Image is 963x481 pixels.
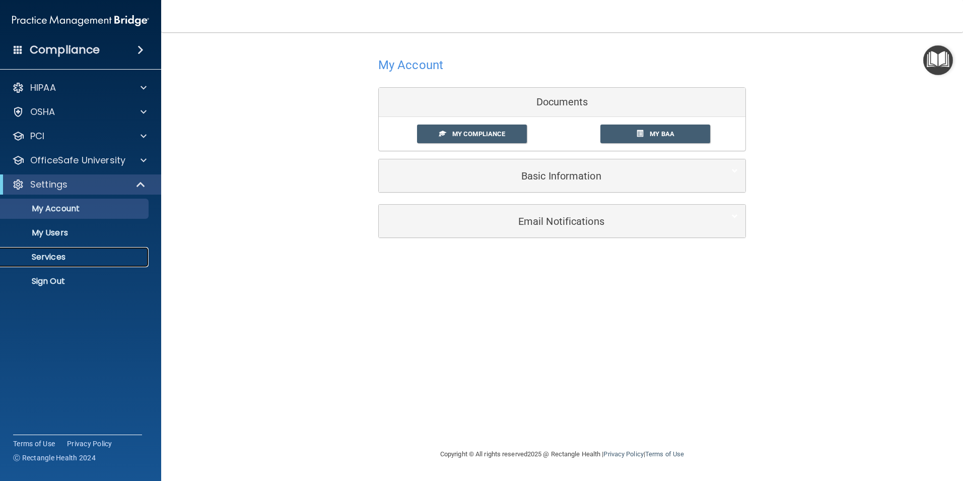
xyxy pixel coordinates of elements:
[13,453,96,463] span: Ⓒ Rectangle Health 2024
[645,450,684,458] a: Terms of Use
[30,154,125,166] p: OfficeSafe University
[30,106,55,118] p: OSHA
[386,210,738,232] a: Email Notifications
[7,204,144,214] p: My Account
[67,439,112,449] a: Privacy Policy
[7,276,144,286] p: Sign Out
[7,252,144,262] p: Services
[12,154,147,166] a: OfficeSafe University
[30,82,56,94] p: HIPAA
[603,450,643,458] a: Privacy Policy
[30,43,100,57] h4: Compliance
[789,409,951,450] iframe: Drift Widget Chat Controller
[13,439,55,449] a: Terms of Use
[378,58,443,72] h4: My Account
[379,88,745,117] div: Documents
[452,130,505,138] span: My Compliance
[12,130,147,142] a: PCI
[12,11,149,31] img: PMB logo
[923,45,953,75] button: Open Resource Center
[650,130,674,138] span: My BAA
[12,106,147,118] a: OSHA
[12,178,146,191] a: Settings
[7,228,144,238] p: My Users
[386,164,738,187] a: Basic Information
[386,170,707,182] h5: Basic Information
[386,216,707,227] h5: Email Notifications
[12,82,147,94] a: HIPAA
[378,438,746,470] div: Copyright © All rights reserved 2025 @ Rectangle Health | |
[30,130,44,142] p: PCI
[30,178,67,191] p: Settings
